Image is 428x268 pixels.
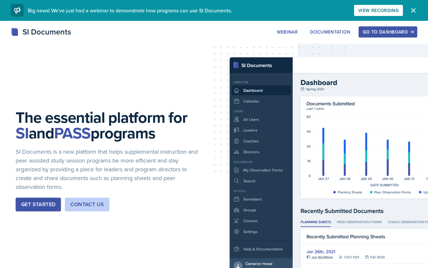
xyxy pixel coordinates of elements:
[65,198,109,211] button: Contact Us
[273,26,302,37] button: Webinar
[358,8,399,13] div: View Recording
[363,29,413,35] div: Go to Dashboard
[277,29,298,35] div: Webinar
[28,7,232,14] span: Big news! We've just had a webinar to demonstrate how programs can use SI Documents.
[11,26,71,38] div: SI Documents
[354,5,403,16] button: View Recording
[21,201,55,208] div: Get Started
[359,26,417,37] button: Go to Dashboard
[16,198,61,211] button: Get Started
[310,29,350,35] div: Documentation
[306,26,355,37] button: Documentation
[70,201,104,208] div: Contact Us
